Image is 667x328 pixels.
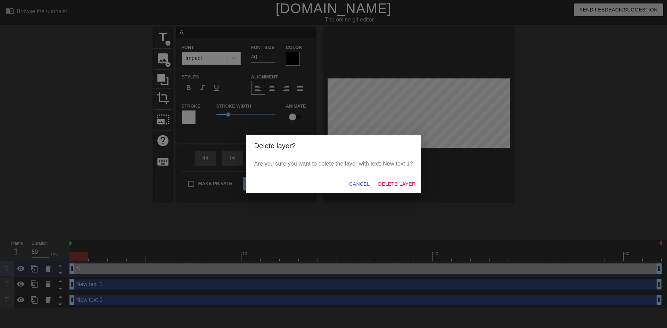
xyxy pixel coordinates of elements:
[375,178,418,191] button: Delete Layer
[346,178,372,191] button: Cancel
[254,160,413,168] p: Are you sure you want to delete the layer with text: New text 1?
[378,180,415,188] span: Delete Layer
[349,180,370,188] span: Cancel
[254,140,413,151] h2: Delete layer?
